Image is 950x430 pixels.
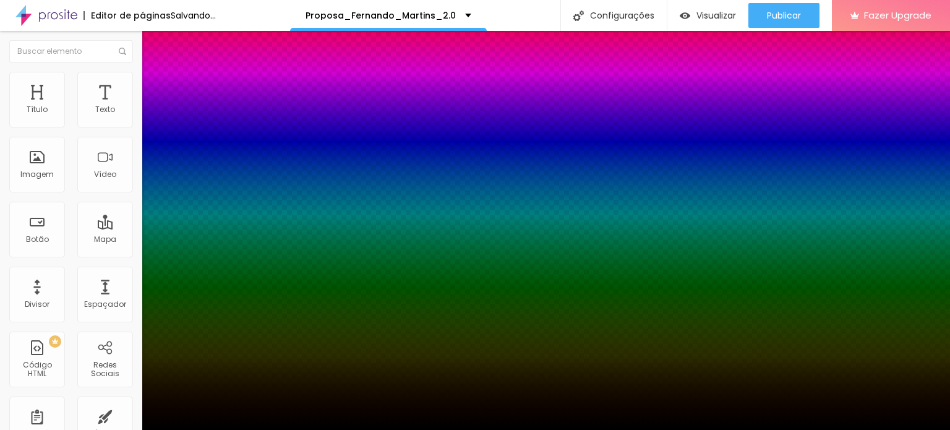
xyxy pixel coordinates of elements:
p: Proposa_Fernando_Martins_2.0 [306,11,456,20]
div: Divisor [25,300,49,309]
input: Buscar elemento [9,40,133,62]
div: Salvando... [171,11,216,20]
div: Vídeo [94,170,116,179]
button: Visualizar [667,3,748,28]
img: Icone [573,11,584,21]
div: Redes Sociais [80,361,129,379]
div: Espaçador [84,300,126,309]
div: Imagem [20,170,54,179]
img: view-1.svg [680,11,690,21]
div: Editor de páginas [83,11,171,20]
div: Botão [26,235,49,244]
span: Visualizar [696,11,736,20]
div: Título [27,105,48,114]
div: Mapa [94,235,116,244]
button: Publicar [748,3,819,28]
img: Icone [119,48,126,55]
span: Publicar [767,11,801,20]
span: Fazer Upgrade [864,10,931,20]
div: Texto [95,105,115,114]
div: Código HTML [12,361,61,379]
